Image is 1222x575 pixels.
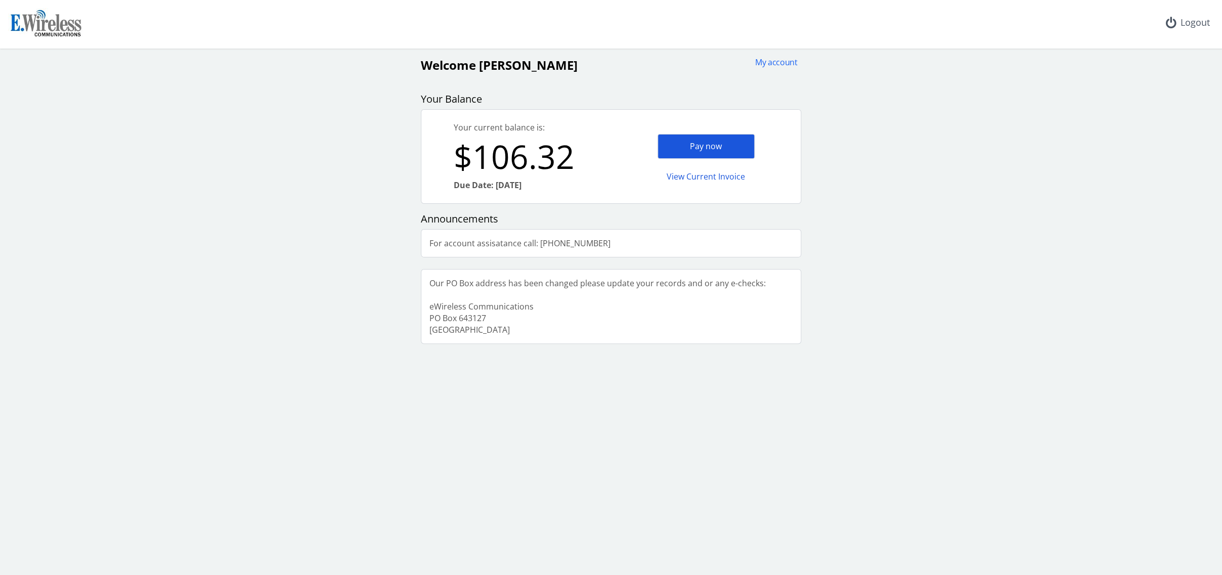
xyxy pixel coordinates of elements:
[421,270,774,343] div: Our PO Box address has been changed please update your records and or any e-checks: eWireless Com...
[421,92,482,106] span: Your Balance
[749,57,797,68] div: My account
[658,134,755,159] div: Pay now
[658,165,755,189] div: View Current Invoice
[479,57,578,73] span: [PERSON_NAME]
[421,230,619,257] div: For account assisatance call: [PHONE_NUMBER]
[421,57,476,73] span: Welcome
[454,134,611,180] div: $106.32
[454,180,611,191] div: Due Date: [DATE]
[421,212,498,226] span: Announcements
[454,122,611,134] div: Your current balance is:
